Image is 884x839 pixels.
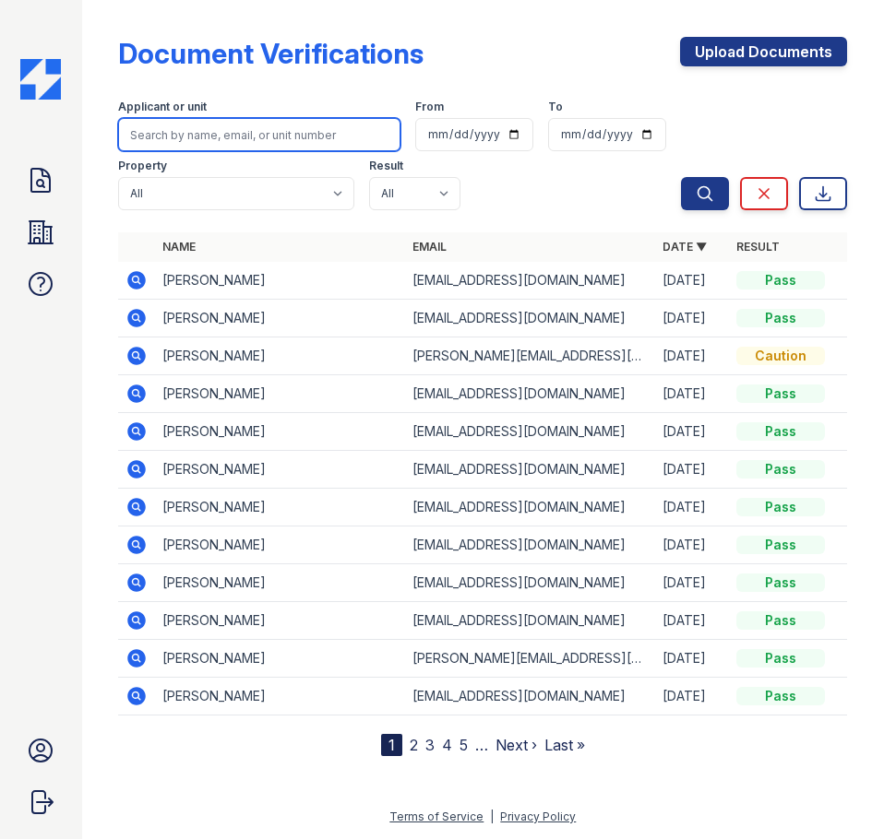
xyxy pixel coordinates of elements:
div: Pass [736,573,825,592]
td: [EMAIL_ADDRESS][DOMAIN_NAME] [405,375,655,413]
td: [PERSON_NAME] [155,413,405,451]
a: Date ▼ [663,240,707,254]
div: Caution [736,347,825,365]
td: [PERSON_NAME] [155,489,405,526]
img: CE_Icon_Blue-c292c112584629df590d857e76928e9f676e5b41ef8f769ba2f05ee15b207248.png [20,59,61,100]
a: Upload Documents [680,37,847,66]
a: Next › [496,736,537,754]
input: Search by name, email, or unit number [118,118,400,151]
div: Pass [736,422,825,441]
td: [PERSON_NAME][EMAIL_ADDRESS][DOMAIN_NAME] [405,337,655,375]
a: 2 [410,736,418,754]
td: [PERSON_NAME] [155,451,405,489]
td: [EMAIL_ADDRESS][DOMAIN_NAME] [405,564,655,602]
td: [DATE] [655,337,729,375]
div: Pass [736,649,825,668]
td: [DATE] [655,413,729,451]
td: [PERSON_NAME] [155,602,405,640]
td: [EMAIL_ADDRESS][DOMAIN_NAME] [405,489,655,526]
label: To [548,100,563,114]
td: [DATE] [655,640,729,678]
td: [PERSON_NAME] [155,640,405,678]
td: [DATE] [655,489,729,526]
a: Privacy Policy [500,809,576,823]
div: Pass [736,309,825,327]
a: Name [162,240,196,254]
label: Applicant or unit [118,100,207,114]
a: Terms of Service [389,809,484,823]
div: | [490,809,494,823]
div: Pass [736,460,825,479]
a: 3 [425,736,435,754]
td: [DATE] [655,602,729,640]
a: 4 [442,736,452,754]
div: 1 [381,734,402,756]
td: [EMAIL_ADDRESS][DOMAIN_NAME] [405,526,655,564]
div: Pass [736,384,825,403]
td: [PERSON_NAME] [155,375,405,413]
span: … [475,734,488,756]
td: [PERSON_NAME] [155,300,405,337]
div: Pass [736,687,825,705]
td: [EMAIL_ADDRESS][DOMAIN_NAME] [405,300,655,337]
div: Pass [736,536,825,554]
label: Property [118,159,167,173]
div: Pass [736,271,825,290]
a: Result [736,240,780,254]
label: Result [369,159,403,173]
a: Email [412,240,447,254]
td: [DATE] [655,375,729,413]
td: [PERSON_NAME] [155,678,405,715]
td: [PERSON_NAME] [155,564,405,602]
td: [DATE] [655,451,729,489]
a: 5 [460,736,468,754]
div: Document Verifications [118,37,424,70]
td: [PERSON_NAME] [155,337,405,375]
td: [EMAIL_ADDRESS][DOMAIN_NAME] [405,451,655,489]
td: [EMAIL_ADDRESS][DOMAIN_NAME] [405,678,655,715]
div: Pass [736,498,825,516]
td: [EMAIL_ADDRESS][DOMAIN_NAME] [405,262,655,300]
td: [EMAIL_ADDRESS][DOMAIN_NAME] [405,602,655,640]
td: [DATE] [655,300,729,337]
td: [PERSON_NAME][EMAIL_ADDRESS][PERSON_NAME][DOMAIN_NAME] [405,640,655,678]
a: Last » [544,736,585,754]
div: Pass [736,611,825,630]
td: [DATE] [655,526,729,564]
td: [DATE] [655,262,729,300]
td: [PERSON_NAME] [155,262,405,300]
td: [EMAIL_ADDRESS][DOMAIN_NAME] [405,413,655,451]
td: [DATE] [655,564,729,602]
td: [DATE] [655,678,729,715]
td: [PERSON_NAME] [155,526,405,564]
label: From [415,100,444,114]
